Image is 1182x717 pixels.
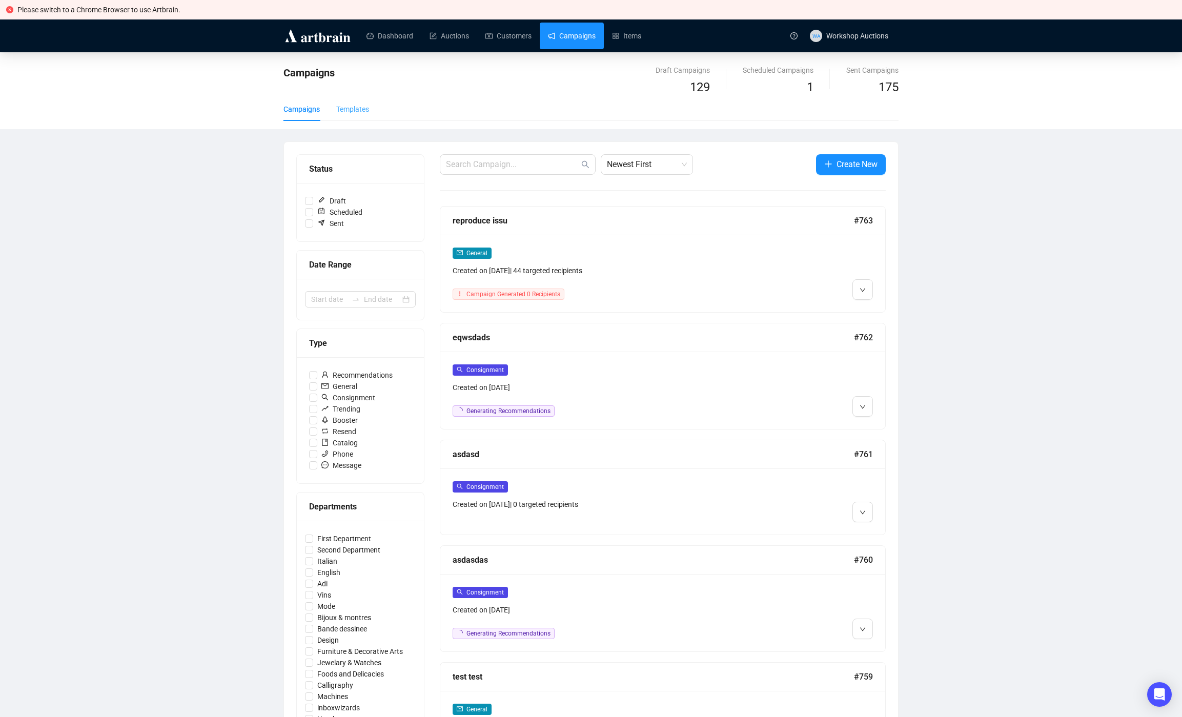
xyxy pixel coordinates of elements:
div: Status [309,162,412,175]
div: Created on [DATE] [453,382,766,393]
span: loading [456,629,464,638]
span: book [321,439,329,446]
span: Machines [313,691,352,702]
div: Scheduled Campaigns [743,65,813,76]
span: Workshop Auctions [826,32,888,40]
span: #759 [854,670,873,683]
div: Departments [309,500,412,513]
a: Dashboard [366,23,413,49]
span: mail [457,250,463,256]
span: Consignment [466,366,504,374]
div: Draft Campaigns [656,65,710,76]
span: Newest First [607,155,687,174]
div: reproduce issu [453,214,854,227]
span: #762 [854,331,873,344]
span: plus [824,160,832,168]
span: Foods and Delicacies [313,668,388,680]
a: asdasdas#760searchConsignmentCreated on [DATE]loadingGenerating Recommendations [440,545,886,652]
span: Consignment [466,589,504,596]
span: down [860,626,866,632]
img: logo [283,28,352,44]
div: asdasd [453,448,854,461]
div: Date Range [309,258,412,271]
span: rocket [321,416,329,423]
span: Message [317,460,365,471]
a: question-circle [784,19,804,52]
span: Generating Recommendations [466,407,551,415]
span: down [860,287,866,293]
span: Second Department [313,544,384,556]
span: loading [456,406,464,415]
span: search [457,366,463,373]
span: down [860,509,866,516]
span: #761 [854,448,873,461]
span: #760 [854,554,873,566]
div: asdasdas [453,554,854,566]
a: Items [612,23,641,49]
input: Search Campaign... [446,158,579,171]
span: Booster [317,415,362,426]
span: Design [313,634,343,646]
span: Scheduled [313,207,366,218]
span: to [352,295,360,303]
span: Italian [313,556,341,567]
span: user [321,371,329,378]
a: Customers [485,23,532,49]
span: 175 [879,80,899,94]
span: Generating Recommendations [466,630,551,637]
span: Adi [313,578,332,589]
span: Sent [313,218,348,229]
span: exclamation [457,291,463,297]
span: WA [812,31,820,39]
div: Sent Campaigns [846,65,899,76]
span: Draft [313,195,350,207]
span: Create New [837,158,878,171]
span: Furniture & Decorative Arts [313,646,407,657]
span: General [466,250,487,257]
div: Campaigns [283,104,320,115]
span: Campaign Generated 0 Recipients [466,291,560,298]
div: Please switch to a Chrome Browser to use Artbrain. [17,4,1176,15]
span: 1 [807,80,813,94]
input: End date [364,294,400,305]
span: question-circle [790,32,798,39]
span: phone [321,450,329,457]
span: Phone [317,448,357,460]
span: Catalog [317,437,362,448]
span: rise [321,405,329,412]
span: retweet [321,427,329,435]
span: search [457,589,463,595]
span: English [313,567,344,578]
input: Start date [311,294,348,305]
span: search [581,160,589,169]
span: Resend [317,426,360,437]
span: Bande dessinee [313,623,371,634]
a: eqwsdads#762searchConsignmentCreated on [DATE]loadingGenerating Recommendations [440,323,886,429]
span: Consignment [317,392,379,403]
span: First Department [313,533,375,544]
div: Templates [336,104,369,115]
span: down [860,404,866,410]
span: swap-right [352,295,360,303]
span: mail [457,706,463,712]
a: asdasd#761searchConsignmentCreated on [DATE]| 0 targeted recipients [440,440,886,535]
div: test test [453,670,854,683]
div: Created on [DATE] [453,604,766,616]
div: Created on [DATE] | 44 targeted recipients [453,265,766,276]
div: Type [309,337,412,350]
div: eqwsdads [453,331,854,344]
button: Create New [816,154,886,175]
span: Calligraphy [313,680,357,691]
span: mail [321,382,329,390]
span: search [321,394,329,401]
span: 129 [690,80,710,94]
span: Campaigns [283,67,335,79]
span: close-circle [6,6,13,13]
span: General [317,381,361,392]
span: message [321,461,329,468]
span: Consignment [466,483,504,490]
span: Recommendations [317,370,397,381]
a: Campaigns [548,23,596,49]
span: inboxwizards [313,702,364,713]
a: Auctions [430,23,469,49]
